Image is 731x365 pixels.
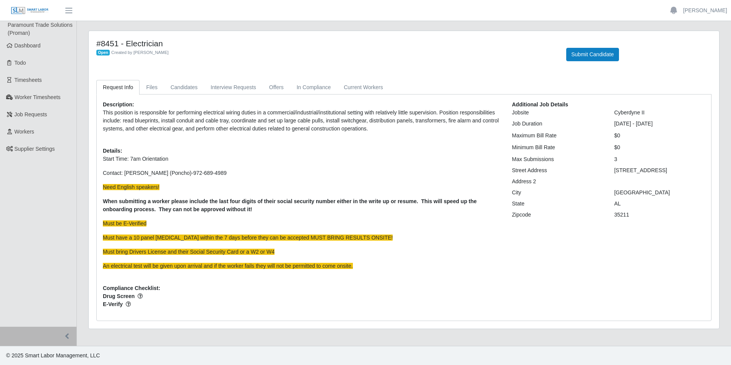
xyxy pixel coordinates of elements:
span: Need English speakers! [103,184,159,190]
b: Details: [103,148,122,154]
div: Job Duration [506,120,609,128]
span: Paramount Trade Solutions (Proman) [8,22,73,36]
span: An electrical test will be given upon arrival and if the worker fails they will not be permitted ... [103,263,353,269]
img: SLM Logo [11,7,49,15]
b: Description: [103,101,134,108]
span: Todo [15,60,26,66]
span: © 2025 Smart Labor Management, LLC [6,352,100,358]
span: Supplier Settings [15,146,55,152]
div: [GEOGRAPHIC_DATA] [608,189,711,197]
div: 35211 [608,211,711,219]
b: Compliance Checklist: [103,285,160,291]
div: AL [608,200,711,208]
p: Contact: [PERSON_NAME] (Poncho)-972-689-4989 [103,169,500,177]
p: Start Time: 7am Orientation [103,155,500,163]
div: City [506,189,609,197]
div: Maximum Bill Rate [506,132,609,140]
div: Zipcode [506,211,609,219]
span: Must have a 10 panel [MEDICAL_DATA] within the 7 days before they can be accepted MUST BRING RESU... [103,235,393,241]
a: Current Workers [337,80,389,95]
div: Jobsite [506,109,609,117]
span: Must bring Drivers License and their Social Security Card or a W2 or W4 [103,249,275,255]
button: Submit Candidate [566,48,619,61]
a: Offers [263,80,290,95]
span: Workers [15,129,34,135]
span: Job Requests [15,111,47,117]
div: Address 2 [506,178,609,186]
b: Additional Job Details [512,101,568,108]
strong: When submitting a worker please include the last four digits of their social security number eith... [103,198,477,212]
div: 3 [608,155,711,163]
a: Candidates [164,80,204,95]
a: Interview Requests [204,80,263,95]
div: $0 [608,132,711,140]
span: Open [96,50,110,56]
p: This position is responsible for performing electrical wiring duties in a commercial/industrial/i... [103,109,500,133]
div: Max Submissions [506,155,609,163]
div: Cyberdyne II [608,109,711,117]
div: Street Address [506,166,609,174]
span: Drug Screen [103,292,500,300]
a: Request Info [96,80,140,95]
a: [PERSON_NAME] [683,7,727,15]
span: Timesheets [15,77,42,83]
span: Dashboard [15,42,41,49]
span: Created by [PERSON_NAME] [111,50,169,55]
h4: #8451 - Electrician [96,39,555,48]
a: In Compliance [290,80,338,95]
span: Must be E-Verified [103,220,146,226]
div: $0 [608,143,711,152]
a: Files [140,80,164,95]
span: E-Verify [103,300,500,308]
div: State [506,200,609,208]
span: Worker Timesheets [15,94,60,100]
div: [STREET_ADDRESS] [608,166,711,174]
div: [DATE] - [DATE] [608,120,711,128]
div: Minimum Bill Rate [506,143,609,152]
